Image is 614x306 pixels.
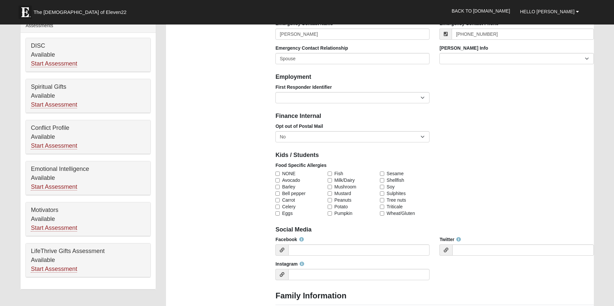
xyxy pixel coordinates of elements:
div: Emotional Intelligence Available [26,161,150,195]
input: Carrot [275,198,280,202]
input: Pumpkin [328,211,332,216]
label: Twitter [439,236,461,243]
div: DISC Available [26,38,150,72]
span: The [DEMOGRAPHIC_DATA] of Eleven22 [33,9,126,16]
label: First Responder Identifier [275,84,332,90]
a: Back to [DOMAIN_NAME] [447,3,515,19]
input: Mustard [328,191,332,196]
a: Start Assessment [31,266,77,273]
input: Fish [328,172,332,176]
span: Mushroom [334,183,356,190]
label: Facebook [275,236,304,243]
span: Celery [282,203,295,210]
span: Eggs [282,210,293,217]
label: Opt out of Postal Mail [275,123,323,129]
input: Triticale [380,205,384,209]
span: Triticale [387,203,403,210]
input: Soy [380,185,384,189]
input: Milk/Dairy [328,178,332,182]
label: [PERSON_NAME] Info [439,45,488,51]
a: The [DEMOGRAPHIC_DATA] of Eleven22 [15,2,147,19]
input: NONE [275,172,280,176]
input: Shellfish [380,178,384,182]
input: Potato [328,205,332,209]
input: Mushroom [328,185,332,189]
span: Shellfish [387,177,404,183]
h4: Employment [275,74,594,81]
a: Hello [PERSON_NAME] [515,3,584,20]
a: Start Assessment [31,142,77,149]
input: Eggs [275,211,280,216]
span: Soy [387,183,394,190]
input: Avocado [275,178,280,182]
span: Tree nuts [387,197,406,203]
div: LifeThrive Gifts Assessment Available [26,243,150,277]
span: Peanuts [334,197,351,203]
a: Start Assessment [31,225,77,231]
span: Avocado [282,177,300,183]
input: Peanuts [328,198,332,202]
span: NONE [282,170,295,177]
input: Sesame [380,172,384,176]
input: Sulphites [380,191,384,196]
input: Tree nuts [380,198,384,202]
label: Emergency Contact Relationship [275,45,348,51]
img: Eleven22 logo [19,6,32,19]
span: Wheat/Gluten [387,210,415,217]
span: Fish [334,170,343,177]
label: Instagram [275,261,304,267]
span: Carrot [282,197,295,203]
span: Potato [334,203,348,210]
a: Start Assessment [31,60,77,67]
input: Wheat/Gluten [380,211,384,216]
div: Assessments [20,19,156,33]
span: Barley [282,183,295,190]
h3: Family Information [275,291,594,301]
span: Pumpkin [334,210,352,217]
span: Sulphites [387,190,406,197]
a: Start Assessment [31,183,77,190]
h4: Social Media [275,226,594,233]
span: Bell pepper [282,190,306,197]
a: Start Assessment [31,101,77,108]
input: Barley [275,185,280,189]
label: Food Specific Allergies [275,162,326,169]
input: Celery [275,205,280,209]
h4: Finance Internal [275,113,594,120]
div: Spiritual Gifts Available [26,79,150,113]
h4: Kids / Students [275,152,594,159]
div: Motivators Available [26,202,150,236]
span: Hello [PERSON_NAME] [520,9,575,14]
span: Mustard [334,190,351,197]
div: Conflict Profile Available [26,120,150,154]
input: Bell pepper [275,191,280,196]
span: Milk/Dairy [334,177,354,183]
span: Sesame [387,170,403,177]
